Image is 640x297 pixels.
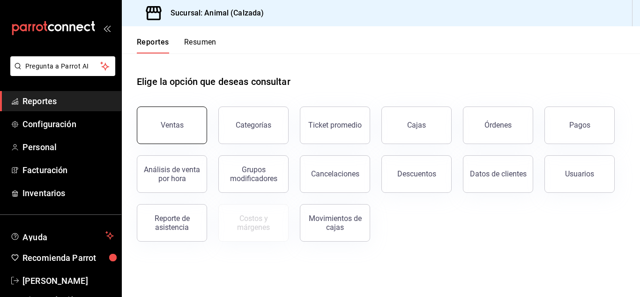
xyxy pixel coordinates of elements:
button: Análisis de venta por hora [137,155,207,193]
span: Recomienda Parrot [22,251,114,264]
button: Cajas [381,107,452,144]
div: Ventas [161,121,184,129]
button: Movimientos de cajas [300,204,370,242]
button: Ticket promedio [300,107,370,144]
div: Análisis de venta por hora [143,165,201,183]
div: Descuentos [397,169,436,178]
span: [PERSON_NAME] [22,274,114,287]
button: Datos de clientes [463,155,533,193]
span: Personal [22,141,114,153]
div: Usuarios [565,169,594,178]
div: Categorías [236,121,271,129]
button: Categorías [218,107,289,144]
span: Configuración [22,118,114,130]
button: Órdenes [463,107,533,144]
button: Usuarios [544,155,615,193]
div: Pagos [569,121,590,129]
div: navigation tabs [137,38,216,53]
button: Ventas [137,107,207,144]
span: Ayuda [22,230,102,241]
button: Grupos modificadores [218,155,289,193]
div: Grupos modificadores [224,165,283,183]
div: Cajas [407,121,426,129]
div: Datos de clientes [470,169,527,178]
button: Descuentos [381,155,452,193]
button: Reporte de asistencia [137,204,207,242]
a: Pregunta a Parrot AI [7,68,115,78]
div: Movimientos de cajas [306,214,364,232]
h3: Sucursal: Animal (Calzada) [163,8,264,19]
button: Resumen [184,38,216,53]
span: Pregunta a Parrot AI [25,61,101,71]
span: Reportes [22,95,114,107]
button: Pregunta a Parrot AI [10,56,115,76]
div: Costos y márgenes [224,214,283,232]
span: Facturación [22,164,114,176]
div: Órdenes [484,121,512,129]
button: open_drawer_menu [103,24,111,32]
button: Cancelaciones [300,155,370,193]
button: Reportes [137,38,169,53]
div: Ticket promedio [308,121,362,129]
button: Contrata inventarios para ver este reporte [218,204,289,242]
div: Cancelaciones [311,169,359,178]
h1: Elige la opción que deseas consultar [137,75,290,89]
button: Pagos [544,107,615,144]
span: Inventarios [22,187,114,199]
div: Reporte de asistencia [143,214,201,232]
